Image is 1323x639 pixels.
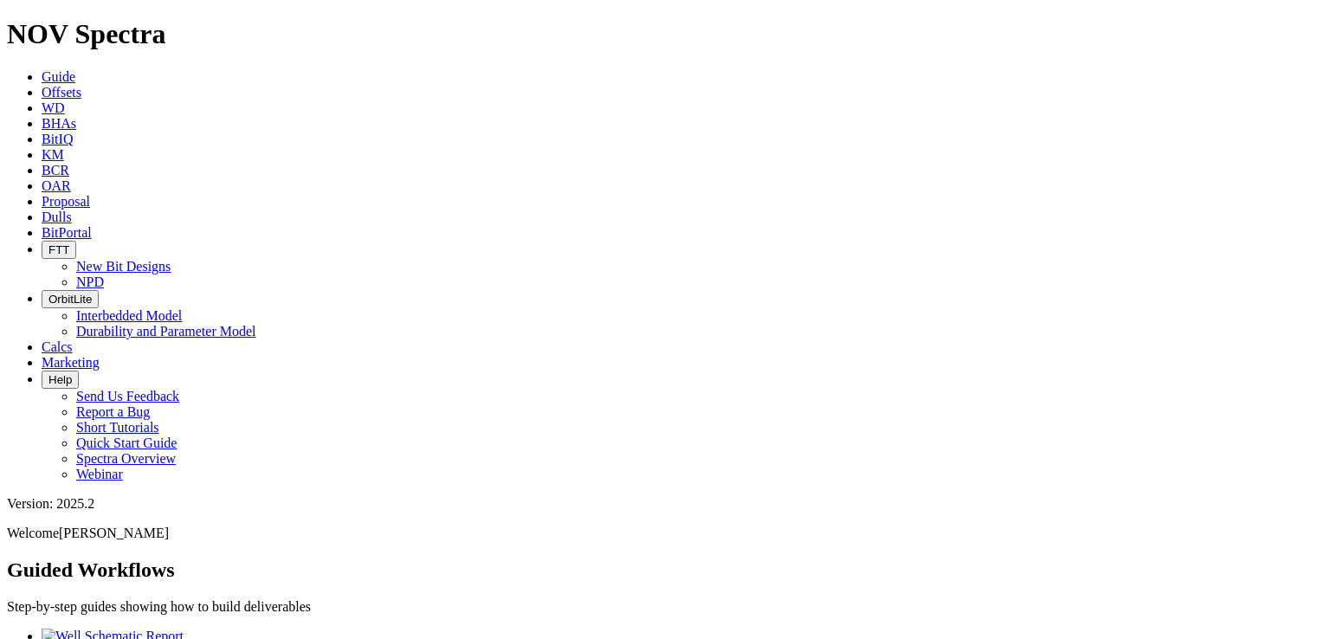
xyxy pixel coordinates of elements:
a: BitIQ [42,132,73,146]
a: BCR [42,163,69,177]
span: OrbitLite [48,293,92,306]
a: Send Us Feedback [76,389,179,403]
a: Short Tutorials [76,420,159,435]
div: Version: 2025.2 [7,496,1316,512]
a: OAR [42,178,71,193]
a: WD [42,100,65,115]
a: BHAs [42,116,76,131]
a: Quick Start Guide [76,436,177,450]
button: OrbitLite [42,290,99,308]
button: Help [42,371,79,389]
a: New Bit Designs [76,259,171,274]
a: Proposal [42,194,90,209]
a: KM [42,147,64,162]
a: Spectra Overview [76,451,176,466]
h2: Guided Workflows [7,558,1316,582]
p: Welcome [7,526,1316,541]
a: Calcs [42,339,73,354]
span: [PERSON_NAME] [59,526,169,540]
a: Offsets [42,85,81,100]
span: FTT [48,243,69,256]
span: Help [48,373,72,386]
a: NPD [76,274,104,289]
a: Durability and Parameter Model [76,324,256,339]
a: Guide [42,69,75,84]
a: Interbedded Model [76,308,182,323]
a: BitPortal [42,225,92,240]
a: Report a Bug [76,404,150,419]
a: Webinar [76,467,123,481]
h1: NOV Spectra [7,18,1316,50]
a: Marketing [42,355,100,370]
button: FTT [42,241,76,259]
a: Dulls [42,210,72,224]
p: Step-by-step guides showing how to build deliverables [7,599,1316,615]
